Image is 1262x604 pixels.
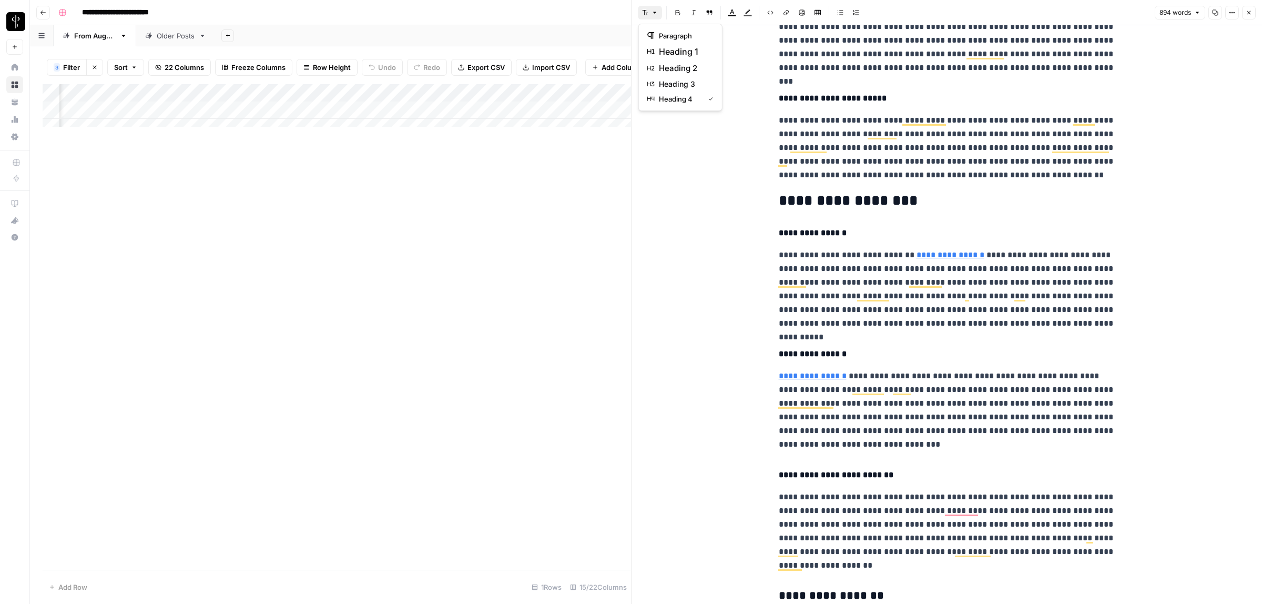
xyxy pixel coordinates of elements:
span: Export CSV [467,62,505,73]
span: heading 4 [659,94,700,104]
div: Older Posts [157,31,195,41]
span: Add Column [602,62,642,73]
span: Sort [114,62,128,73]
img: LP Production Workloads Logo [6,12,25,31]
button: Sort [107,59,144,76]
span: 894 words [1159,8,1191,17]
span: 22 Columns [165,62,204,73]
button: What's new? [6,212,23,229]
div: What's new? [7,213,23,228]
span: Import CSV [532,62,570,73]
button: Add Column [585,59,649,76]
a: Older Posts [136,25,215,46]
span: Row Height [313,62,351,73]
a: Your Data [6,94,23,110]
span: 3 [55,63,58,72]
a: From [DATE] [54,25,136,46]
button: Row Height [297,59,358,76]
span: Filter [63,62,80,73]
button: 894 words [1155,6,1205,19]
span: heading 1 [659,45,709,58]
button: 22 Columns [148,59,211,76]
button: Import CSV [516,59,577,76]
span: Redo [423,62,440,73]
div: 15/22 Columns [566,579,631,596]
button: Workspace: LP Production Workloads [6,8,23,35]
span: heading 2 [659,62,709,75]
button: Add Row [43,579,94,596]
button: Redo [407,59,447,76]
span: Freeze Columns [231,62,286,73]
span: Add Row [58,582,87,592]
div: 3 [54,63,60,72]
button: Help + Support [6,229,23,246]
button: Undo [362,59,403,76]
div: From [DATE] [74,31,116,41]
a: Home [6,59,23,76]
span: heading 3 [659,79,709,89]
span: Undo [378,62,396,73]
a: Usage [6,111,23,128]
button: Export CSV [451,59,512,76]
a: Browse [6,76,23,93]
div: 1 Rows [527,579,566,596]
button: 3Filter [47,59,86,76]
a: AirOps Academy [6,195,23,212]
span: paragraph [659,31,709,41]
a: Settings [6,128,23,145]
button: Freeze Columns [215,59,292,76]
